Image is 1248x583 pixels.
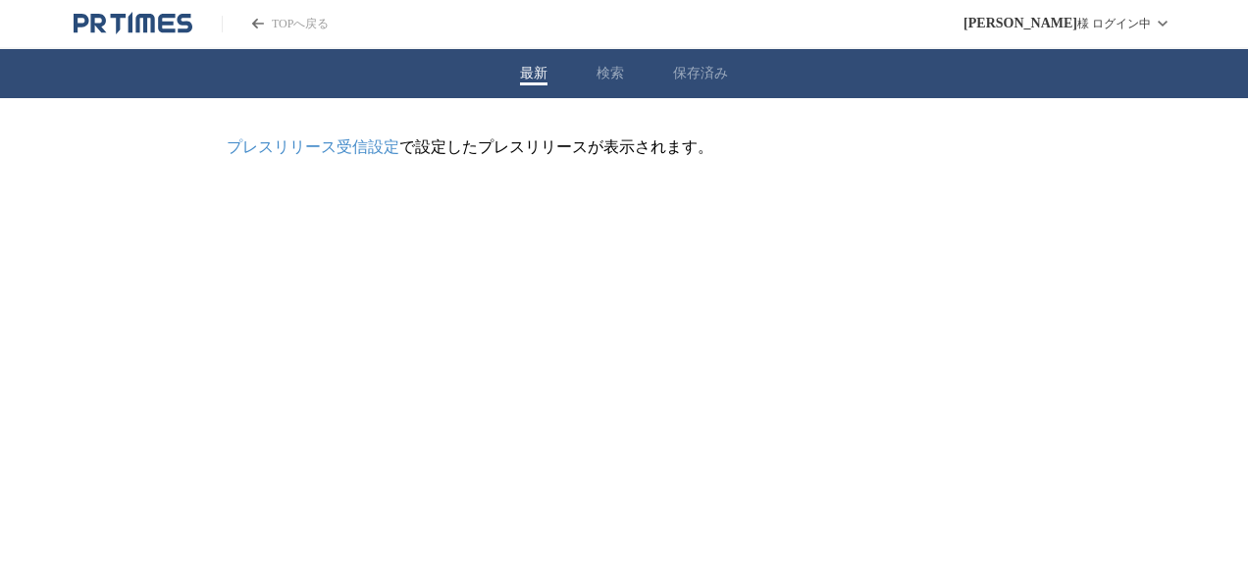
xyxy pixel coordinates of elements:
[520,65,547,82] button: 最新
[227,138,399,155] a: プレスリリース受信設定
[963,16,1077,31] span: [PERSON_NAME]
[673,65,728,82] button: 保存済み
[597,65,624,82] button: 検索
[74,12,192,35] a: PR TIMESのトップページはこちら
[222,16,329,32] a: PR TIMESのトップページはこちら
[227,137,1021,158] p: で設定したプレスリリースが表示されます。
